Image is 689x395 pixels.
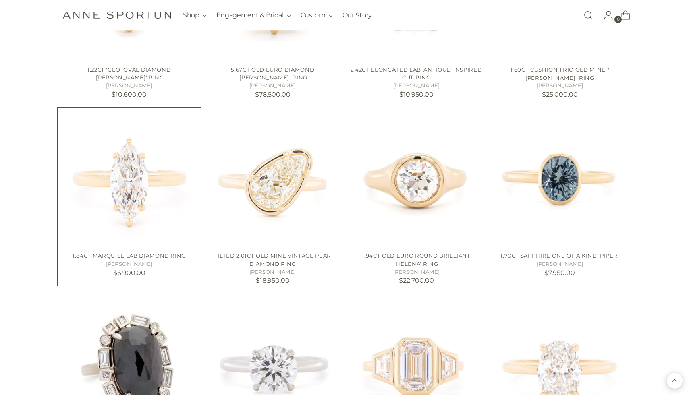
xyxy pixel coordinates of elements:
h5: [PERSON_NAME] [62,260,196,268]
a: 1.22ct 'Geo' Oval Diamond '[PERSON_NAME]' Ring [87,66,171,81]
span: $6,900.00 [113,269,145,277]
a: 1.84ct Marquise Lab Diamond Ring [73,252,186,259]
h5: [PERSON_NAME] [493,260,627,268]
button: Engagement & Bridal [216,6,291,24]
h5: [PERSON_NAME] [493,82,627,90]
h5: [PERSON_NAME] [62,82,196,90]
span: $22,700.00 [399,277,434,284]
span: $7,950.00 [544,269,575,277]
a: 1.70ct Sapphire One of a Kind 'Piper' [493,112,627,246]
span: $78,500.00 [255,91,291,98]
a: Go to the account page [597,7,613,23]
button: Back to top [667,373,683,389]
a: Anne Sportun Fine Jewellery [62,11,171,19]
a: Open cart modal [614,7,630,23]
h5: [PERSON_NAME] [206,82,339,90]
h5: [PERSON_NAME] [349,268,483,276]
a: Tilted 2.01ct Old Mine Vintage Pear Diamond Ring [214,252,331,267]
span: $18,950.00 [256,277,290,284]
span: $10,950.00 [399,91,434,98]
a: 1.94ct Old Euro Round Brilliant 'Helena' Ring [362,252,470,267]
a: Open search modal [580,7,596,23]
a: 1.70ct Sapphire One of a Kind 'Piper' [500,252,619,259]
a: 1.84ct Marquise Lab Diamond Ring [62,112,196,246]
a: 1.94ct Old Euro Round Brilliant 'Helena' Ring [349,112,483,246]
a: Tilted 2.01ct Old Mine Vintage Pear Diamond Ring [206,112,339,246]
a: 2.42ct Elongated Lab 'Antique' Inspired Cut Ring [351,66,482,81]
a: 5.67ct Old Euro Diamond '[PERSON_NAME]' Ring [231,66,314,81]
span: $10,600.00 [112,91,147,98]
span: 0 [614,16,622,23]
h5: [PERSON_NAME] [206,268,339,276]
span: $25,000.00 [542,91,578,98]
button: Shop [183,6,207,24]
a: Our Story [342,6,372,24]
h5: [PERSON_NAME] [349,82,483,90]
a: 1.60ct Cushion Trio Old Mine "[PERSON_NAME]" Ring [511,66,610,81]
button: Custom [301,6,333,24]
